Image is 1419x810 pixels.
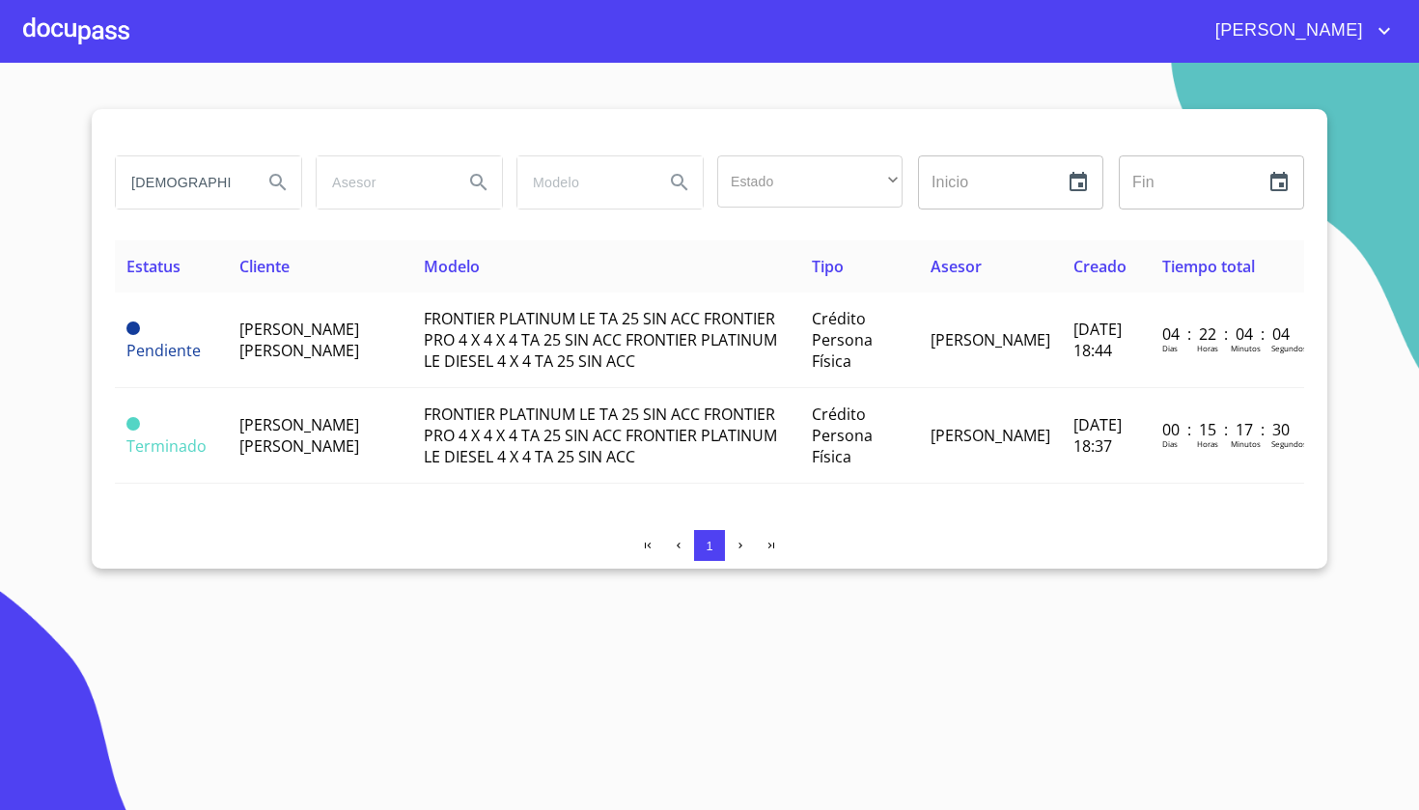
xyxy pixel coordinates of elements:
input: search [517,156,649,209]
input: search [116,156,247,209]
p: Horas [1197,438,1218,449]
span: Tipo [812,256,844,277]
span: [PERSON_NAME] [931,329,1050,350]
span: FRONTIER PLATINUM LE TA 25 SIN ACC FRONTIER PRO 4 X 4 X 4 TA 25 SIN ACC FRONTIER PLATINUM LE DIES... [424,308,777,372]
button: Search [255,159,301,206]
span: Crédito Persona Física [812,308,873,372]
p: Dias [1162,343,1178,353]
p: Segundos [1271,343,1307,353]
span: Pendiente [126,321,140,335]
span: Terminado [126,417,140,431]
p: 00 : 15 : 17 : 30 [1162,419,1293,440]
span: [DATE] 18:37 [1073,414,1122,457]
span: Tiempo total [1162,256,1255,277]
span: [DATE] 18:44 [1073,319,1122,361]
p: Horas [1197,343,1218,353]
p: Dias [1162,438,1178,449]
p: Minutos [1231,343,1261,353]
button: Search [656,159,703,206]
input: search [317,156,448,209]
p: Minutos [1231,438,1261,449]
span: FRONTIER PLATINUM LE TA 25 SIN ACC FRONTIER PRO 4 X 4 X 4 TA 25 SIN ACC FRONTIER PLATINUM LE DIES... [424,404,777,467]
span: Modelo [424,256,480,277]
span: Pendiente [126,340,201,361]
span: Creado [1073,256,1127,277]
p: 04 : 22 : 04 : 04 [1162,323,1293,345]
span: [PERSON_NAME] [PERSON_NAME] [239,414,359,457]
span: Terminado [126,435,207,457]
span: [PERSON_NAME] [1201,15,1373,46]
span: 1 [706,539,712,553]
span: [PERSON_NAME] [PERSON_NAME] [239,319,359,361]
span: Crédito Persona Física [812,404,873,467]
button: account of current user [1201,15,1396,46]
span: Asesor [931,256,982,277]
span: Cliente [239,256,290,277]
p: Segundos [1271,438,1307,449]
span: Estatus [126,256,181,277]
button: Search [456,159,502,206]
span: [PERSON_NAME] [931,425,1050,446]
